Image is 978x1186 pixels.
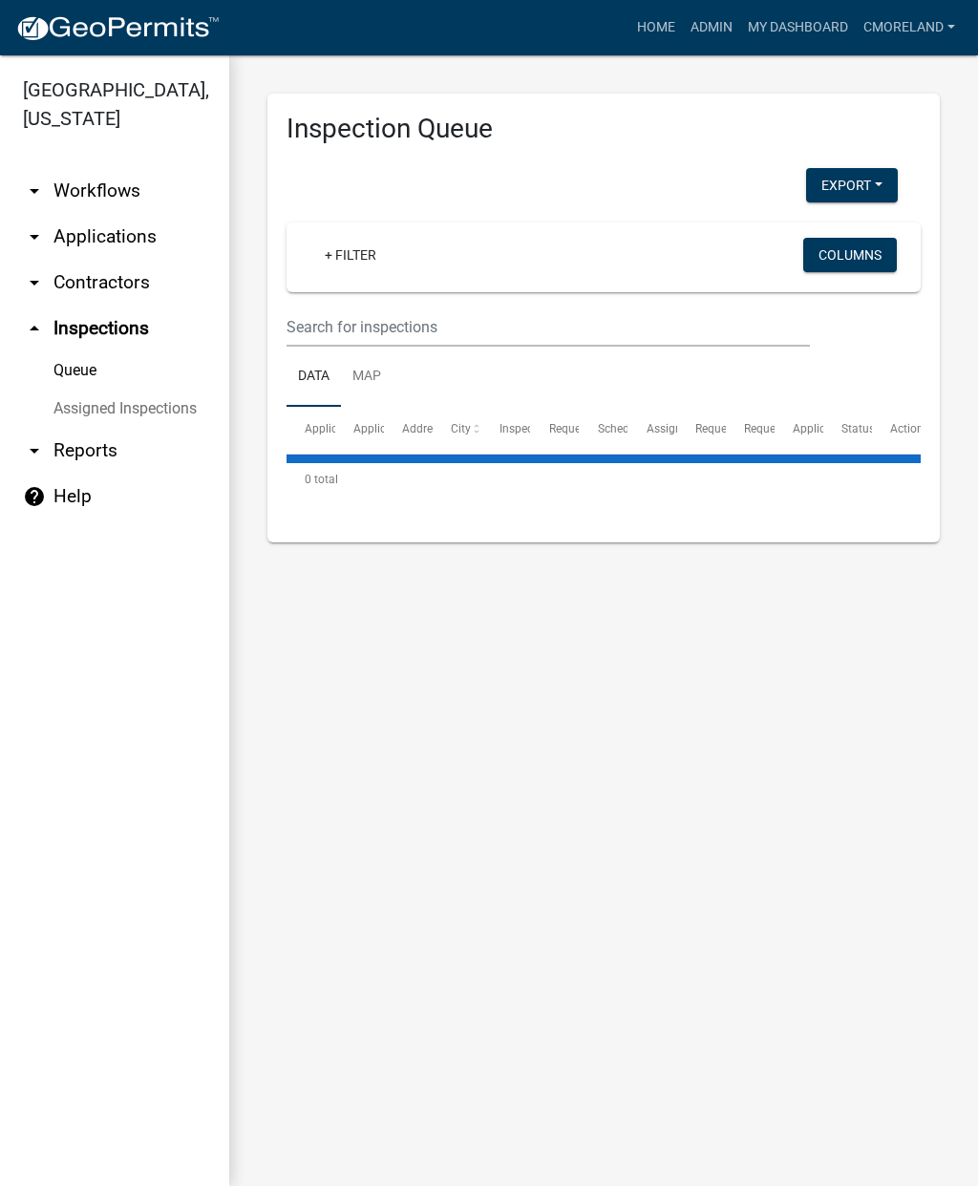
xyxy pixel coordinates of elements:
div: 0 total [287,455,921,503]
span: Assigned Inspector [647,422,745,435]
datatable-header-cell: Scheduled Time [579,407,627,453]
span: Status [841,422,875,435]
i: arrow_drop_up [23,317,46,340]
span: City [451,422,471,435]
i: arrow_drop_down [23,180,46,202]
span: Requested Date [549,422,629,435]
span: Application Type [353,422,440,435]
datatable-header-cell: Requested Date [530,407,579,453]
span: Scheduled Time [598,422,680,435]
span: Inspection Type [500,422,581,435]
datatable-header-cell: Actions [872,407,921,453]
datatable-header-cell: Assigned Inspector [627,407,676,453]
a: Data [287,347,341,408]
a: + Filter [309,238,392,272]
span: Actions [890,422,929,435]
h3: Inspection Queue [287,113,921,145]
datatable-header-cell: Address [384,407,433,453]
datatable-header-cell: Requestor Phone [726,407,775,453]
datatable-header-cell: Application Description [775,407,823,453]
span: Application Description [793,422,913,435]
input: Search for inspections [287,307,810,347]
datatable-header-cell: Inspection Type [481,407,530,453]
span: Requestor Name [695,422,781,435]
span: Application [305,422,364,435]
datatable-header-cell: Application Type [335,407,384,453]
datatable-header-cell: Status [823,407,872,453]
span: Address [402,422,444,435]
span: Requestor Phone [744,422,832,435]
i: arrow_drop_down [23,225,46,248]
a: Map [341,347,393,408]
datatable-header-cell: City [433,407,481,453]
button: Columns [803,238,897,272]
i: help [23,485,46,508]
a: Home [629,10,683,46]
a: My Dashboard [740,10,856,46]
i: arrow_drop_down [23,439,46,462]
button: Export [806,168,898,202]
a: Admin [683,10,740,46]
i: arrow_drop_down [23,271,46,294]
a: cmoreland [856,10,963,46]
datatable-header-cell: Application [287,407,335,453]
datatable-header-cell: Requestor Name [677,407,726,453]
